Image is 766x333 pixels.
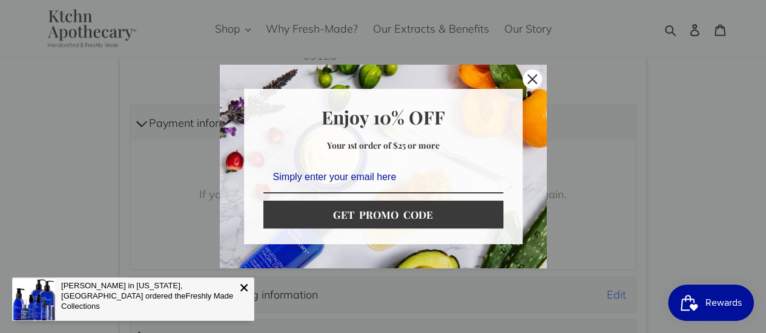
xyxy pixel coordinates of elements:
button: GET PROMO CODE [263,201,503,228]
div: [PERSON_NAME] in [US_STATE], [GEOGRAPHIC_DATA] ordered the [61,281,236,312]
input: Email field [263,161,503,193]
span: Freshly Made Collections [61,291,233,311]
strong: Enjoy 10% OFF [322,105,445,129]
strong: Your 1st order of $25 or more [327,140,440,151]
svg: close icon [527,74,537,84]
button: Close [518,65,547,94]
img: Freshly Made Collections [13,278,55,320]
iframe: Button to open loyalty program pop-up [668,285,754,321]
